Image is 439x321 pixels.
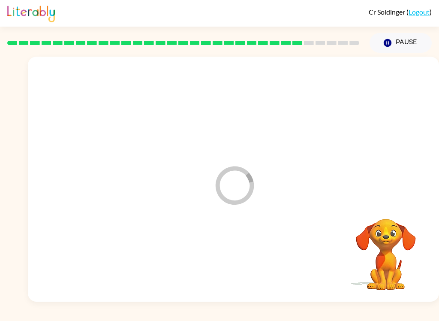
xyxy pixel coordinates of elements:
[370,33,432,53] button: Pause
[7,3,55,22] img: Literably
[343,206,429,291] video: Your browser must support playing .mp4 files to use Literably. Please try using another browser.
[409,8,430,16] a: Logout
[369,8,406,16] span: Cr Soldinger
[369,8,432,16] div: ( )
